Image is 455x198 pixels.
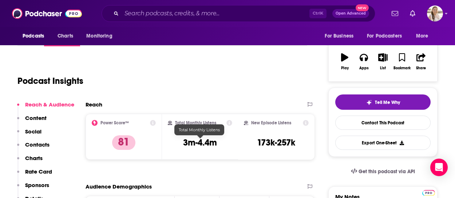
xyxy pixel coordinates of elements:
h3: 3m-4.4m [183,137,217,148]
button: List [373,48,392,75]
h2: New Episode Listens [251,120,291,125]
a: Charts [53,29,78,43]
span: Ctrl K [309,9,327,18]
div: Bookmark [393,66,411,70]
h2: Power Score™ [100,120,129,125]
p: Rate Card [25,168,52,175]
img: Podchaser - Follow, Share and Rate Podcasts [12,7,82,20]
h3: 173k-257k [257,137,295,148]
a: Get this podcast via API [345,163,421,180]
button: Show profile menu [427,5,443,22]
button: Rate Card [17,168,52,182]
span: More [416,31,428,41]
div: List [380,66,386,70]
button: tell me why sparkleTell Me Why [335,94,431,110]
a: Pro website [422,189,435,196]
button: Apps [354,48,373,75]
button: Reach & Audience [17,101,74,114]
button: Charts [17,155,43,168]
span: Get this podcast via API [359,168,415,175]
img: User Profile [427,5,443,22]
span: New [356,4,369,11]
button: open menu [411,29,438,43]
span: For Business [325,31,353,41]
button: Play [335,48,354,75]
div: Share [416,66,426,70]
button: open menu [362,29,412,43]
span: For Podcasters [367,31,402,41]
h2: Audience Demographics [86,183,152,190]
p: Content [25,114,47,121]
p: Charts [25,155,43,162]
p: Social [25,128,41,135]
button: Contacts [17,141,50,155]
img: Podchaser Pro [422,190,435,196]
p: 81 [112,135,135,150]
a: Show notifications dropdown [389,7,401,20]
span: Monitoring [86,31,112,41]
span: Charts [58,31,73,41]
h2: Reach [86,101,102,108]
h2: Total Monthly Listens [175,120,216,125]
span: Total Monthly Listens [179,127,220,132]
h1: Podcast Insights [17,75,83,86]
button: Sponsors [17,182,49,195]
button: Social [17,128,41,141]
span: Logged in as acquavie [427,5,443,22]
span: Tell Me Why [375,100,400,105]
button: open menu [320,29,363,43]
span: Podcasts [23,31,44,41]
button: Share [412,48,431,75]
button: Open AdvancedNew [332,9,369,18]
div: Play [341,66,349,70]
button: Bookmark [392,48,411,75]
button: open menu [17,29,54,43]
div: Search podcasts, credits, & more... [102,5,375,22]
button: Export One-Sheet [335,136,431,150]
button: Content [17,114,47,128]
input: Search podcasts, credits, & more... [122,8,309,19]
img: tell me why sparkle [366,100,372,105]
a: Show notifications dropdown [407,7,418,20]
span: Open Advanced [336,12,366,15]
div: Apps [359,66,369,70]
div: Open Intercom Messenger [430,159,448,176]
button: open menu [81,29,122,43]
p: Contacts [25,141,50,148]
a: Contact This Podcast [335,116,431,130]
p: Sponsors [25,182,49,189]
p: Reach & Audience [25,101,74,108]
